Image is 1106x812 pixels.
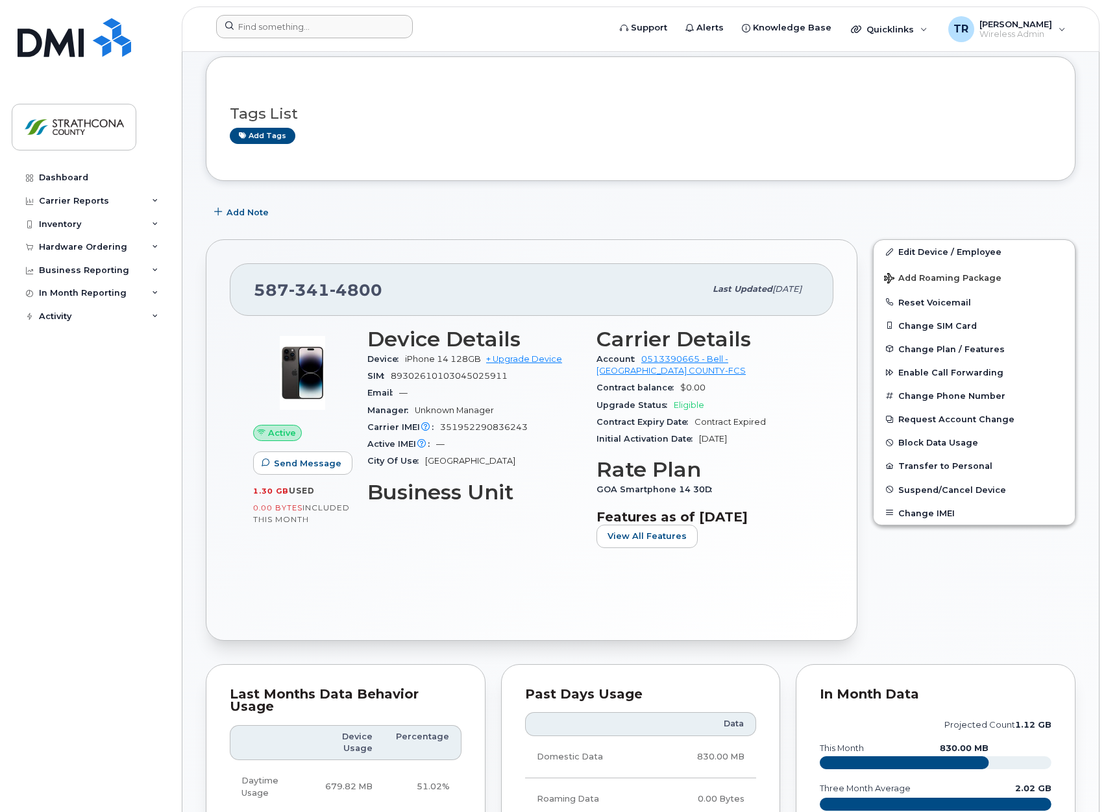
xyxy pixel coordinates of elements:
span: Active IMEI [367,439,436,449]
span: GOA Smartphone 14 30D [596,484,719,494]
span: Active [268,427,296,439]
span: 1.30 GB [253,486,289,496]
text: projected count [944,720,1051,730]
text: this month [819,743,864,753]
button: Add Roaming Package [874,264,1075,291]
button: Request Account Change [874,407,1075,431]
th: Data [653,712,756,735]
div: In Month Data [820,688,1051,701]
button: Transfer to Personal [874,454,1075,477]
img: image20231002-3703462-njx0qo.jpeg [264,334,341,412]
a: Alerts [676,15,733,41]
span: used [289,486,315,496]
tspan: 1.12 GB [1015,720,1051,730]
span: 4800 [330,280,382,300]
span: [DATE] [772,284,802,294]
div: Last Months Data Behavior Usage [230,688,461,713]
text: 2.02 GB [1015,783,1051,793]
button: Add Note [206,200,280,224]
button: Enable Call Forwarding [874,361,1075,384]
div: Past Days Usage [525,688,757,701]
h3: Tags List [230,106,1051,122]
span: 351952290836243 [440,422,528,432]
h3: Device Details [367,328,581,351]
a: Support [611,15,676,41]
button: View All Features [596,525,698,548]
span: iPhone 14 128GB [405,354,481,364]
span: City Of Use [367,456,425,466]
a: Knowledge Base [733,15,841,41]
button: Suspend/Cancel Device [874,478,1075,501]
td: Domestic Data [525,736,654,778]
span: View All Features [608,530,687,542]
span: — [436,439,445,449]
span: 89302610103045025911 [391,371,508,381]
span: Contract Expiry Date [596,417,694,427]
button: Change SIM Card [874,314,1075,337]
span: Alerts [696,21,724,34]
span: $0.00 [680,383,706,392]
span: [GEOGRAPHIC_DATA] [425,456,515,466]
span: Manager [367,405,415,415]
span: Carrier IMEI [367,422,440,432]
span: Contract balance [596,383,680,392]
span: 587 [254,280,382,300]
span: Upgrade Status [596,400,674,410]
span: Contract Expired [694,417,766,427]
span: — [399,388,408,398]
span: Unknown Manager [415,405,494,415]
span: Support [631,21,667,34]
th: Device Usage [312,725,384,761]
span: Knowledge Base [753,21,831,34]
span: Send Message [274,457,341,470]
span: Enable Call Forwarding [898,368,1003,377]
a: 0513390665 - Bell - [GEOGRAPHIC_DATA] COUNTY-FCS [596,354,746,376]
button: Send Message [253,451,352,475]
h3: Features as of [DATE] [596,509,810,525]
h3: Carrier Details [596,328,810,351]
button: Change Plan / Features [874,337,1075,361]
a: Edit Device / Employee [874,240,1075,263]
span: 0.00 Bytes [253,503,302,512]
div: Quicklinks [842,16,937,42]
span: Wireless Admin [979,29,1052,40]
input: Find something... [216,15,413,38]
span: Eligible [674,400,704,410]
h3: Business Unit [367,481,581,504]
button: Reset Voicemail [874,291,1075,314]
span: TR [953,21,968,37]
button: Block Data Usage [874,431,1075,454]
span: Last updated [713,284,772,294]
button: Change IMEI [874,501,1075,525]
span: Initial Activation Date [596,434,699,444]
span: [DATE] [699,434,727,444]
button: Change Phone Number [874,384,1075,407]
span: Change Plan / Features [898,344,1005,353]
a: + Upgrade Device [486,354,562,364]
h3: Rate Plan [596,458,810,481]
div: Tracey Ryan [939,16,1075,42]
span: Suspend/Cancel Device [898,484,1006,494]
span: SIM [367,371,391,381]
text: 830.00 MB [940,743,989,753]
th: Percentage [384,725,461,761]
span: Add Note [227,206,269,219]
span: Quicklinks [866,24,914,34]
span: Device [367,354,405,364]
span: included this month [253,503,350,524]
span: [PERSON_NAME] [979,19,1052,29]
span: 341 [289,280,330,300]
text: three month average [819,783,911,793]
span: Account [596,354,641,364]
td: 830.00 MB [653,736,756,778]
span: Email [367,388,399,398]
span: Add Roaming Package [884,273,1002,285]
a: Add tags [230,128,295,144]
